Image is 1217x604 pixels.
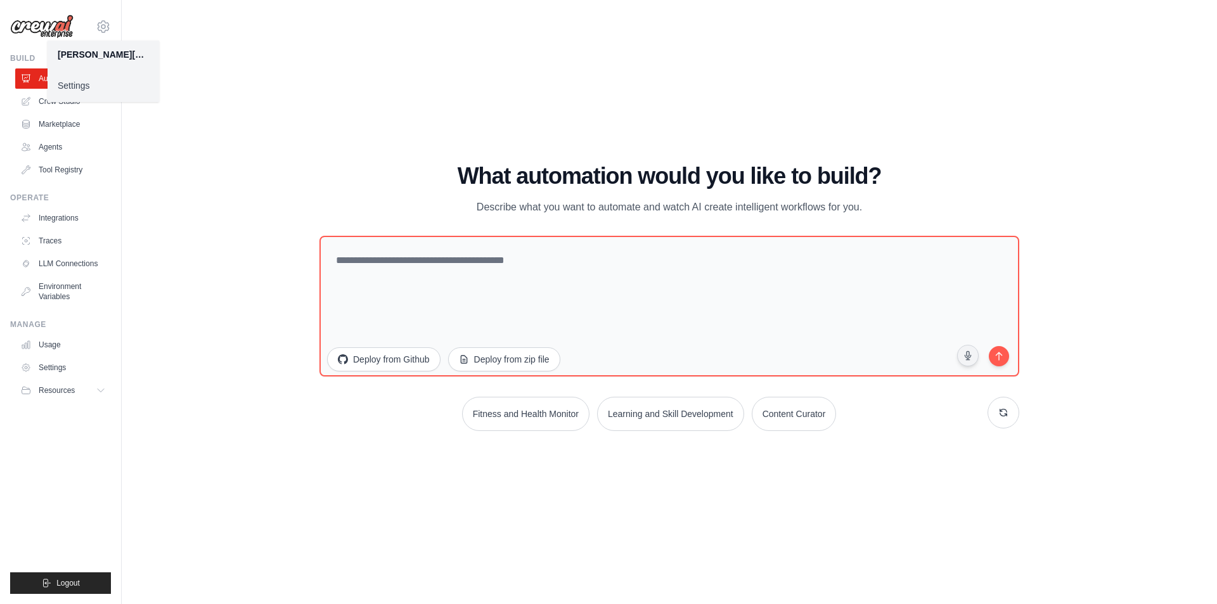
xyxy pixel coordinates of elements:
a: Marketplace [15,114,111,134]
button: Content Curator [752,397,837,431]
a: Crew Studio [15,91,111,112]
div: [PERSON_NAME][EMAIL_ADDRESS][PERSON_NAME][DOMAIN_NAME] [58,48,149,61]
button: Deploy from zip file [448,347,560,371]
a: Settings [48,74,159,97]
button: Resources [15,380,111,401]
a: Integrations [15,208,111,228]
div: Operate [10,193,111,203]
iframe: Chat Widget [1154,543,1217,604]
p: Describe what you want to automate and watch AI create intelligent workflows for you. [456,199,882,215]
span: Logout [56,578,80,588]
a: Traces [15,231,111,251]
a: Automations [15,68,111,89]
button: Fitness and Health Monitor [462,397,589,431]
a: Environment Variables [15,276,111,307]
a: Usage [15,335,111,355]
a: Settings [15,357,111,378]
span: Resources [39,385,75,395]
a: LLM Connections [15,254,111,274]
div: Widget chat [1154,543,1217,604]
h1: What automation would you like to build? [319,164,1019,189]
button: Learning and Skill Development [597,397,744,431]
a: Agents [15,137,111,157]
button: Deploy from Github [327,347,441,371]
a: Tool Registry [15,160,111,180]
div: Build [10,53,111,63]
button: Logout [10,572,111,594]
div: Manage [10,319,111,330]
img: Logo [10,15,74,39]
